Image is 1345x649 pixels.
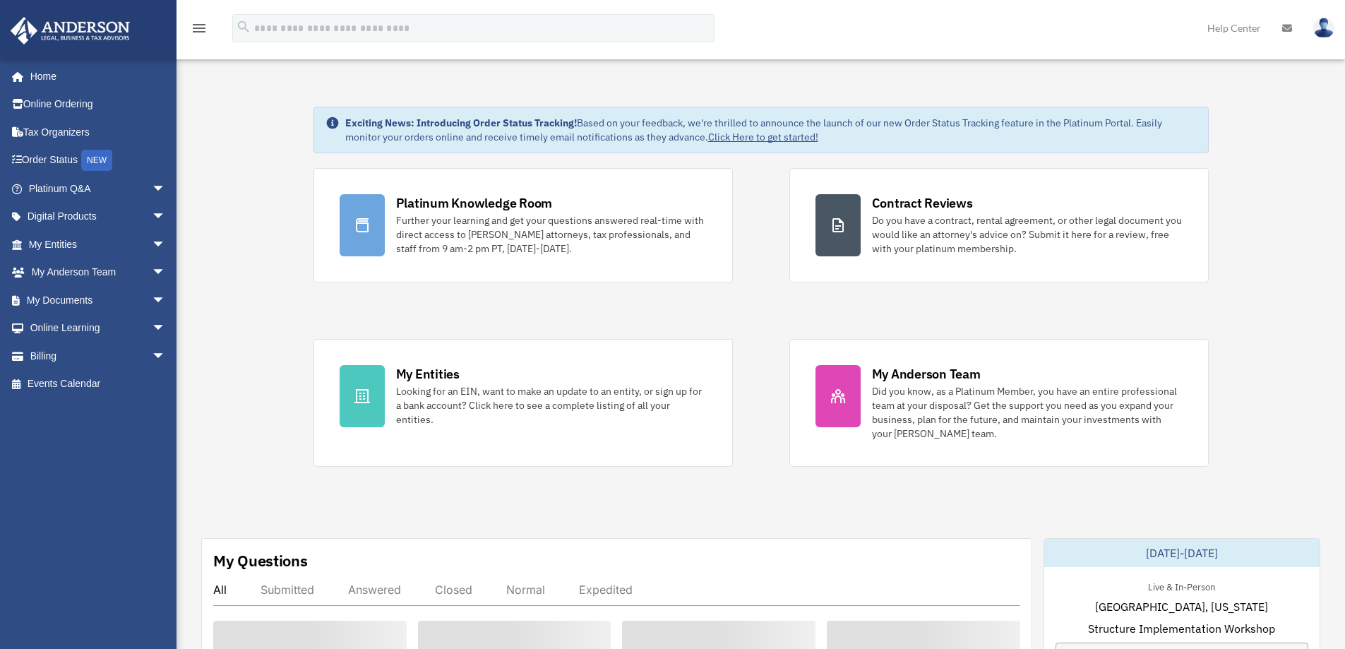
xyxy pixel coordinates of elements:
span: [GEOGRAPHIC_DATA], [US_STATE] [1095,598,1268,615]
span: arrow_drop_down [152,286,180,315]
a: My Documentsarrow_drop_down [10,286,187,314]
div: Based on your feedback, we're thrilled to announce the launch of our new Order Status Tracking fe... [345,116,1197,144]
div: Submitted [261,583,314,597]
img: Anderson Advisors Platinum Portal [6,17,134,44]
img: User Pic [1313,18,1334,38]
a: My Anderson Team Did you know, as a Platinum Member, you have an entire professional team at your... [789,339,1209,467]
a: Platinum Q&Aarrow_drop_down [10,174,187,203]
div: NEW [81,150,112,171]
a: My Entities Looking for an EIN, want to make an update to an entity, or sign up for a bank accoun... [313,339,733,467]
span: arrow_drop_down [152,314,180,343]
div: My Entities [396,365,460,383]
div: [DATE]-[DATE] [1044,539,1320,567]
a: Tax Organizers [10,118,187,146]
div: My Questions [213,550,308,571]
a: Online Learningarrow_drop_down [10,314,187,343]
div: Further your learning and get your questions answered real-time with direct access to [PERSON_NAM... [396,213,707,256]
div: Closed [435,583,472,597]
a: Platinum Knowledge Room Further your learning and get your questions answered real-time with dire... [313,168,733,282]
a: My Anderson Teamarrow_drop_down [10,258,187,287]
div: Expedited [579,583,633,597]
div: Did you know, as a Platinum Member, you have an entire professional team at your disposal? Get th... [872,384,1183,441]
div: Answered [348,583,401,597]
a: Home [10,62,180,90]
div: My Anderson Team [872,365,981,383]
a: Contract Reviews Do you have a contract, rental agreement, or other legal document you would like... [789,168,1209,282]
a: My Entitiesarrow_drop_down [10,230,187,258]
a: Billingarrow_drop_down [10,342,187,370]
span: arrow_drop_down [152,203,180,232]
i: menu [191,20,208,37]
a: Events Calendar [10,370,187,398]
div: Live & In-Person [1137,578,1226,593]
a: menu [191,25,208,37]
a: Order StatusNEW [10,146,187,175]
a: Click Here to get started! [708,131,818,143]
a: Online Ordering [10,90,187,119]
div: Contract Reviews [872,194,973,212]
i: search [236,19,251,35]
span: arrow_drop_down [152,258,180,287]
div: All [213,583,227,597]
span: arrow_drop_down [152,342,180,371]
a: Digital Productsarrow_drop_down [10,203,187,231]
span: arrow_drop_down [152,174,180,203]
span: Structure Implementation Workshop [1088,620,1275,637]
span: arrow_drop_down [152,230,180,259]
div: Normal [506,583,545,597]
strong: Exciting News: Introducing Order Status Tracking! [345,117,577,129]
div: Do you have a contract, rental agreement, or other legal document you would like an attorney's ad... [872,213,1183,256]
div: Looking for an EIN, want to make an update to an entity, or sign up for a bank account? Click her... [396,384,707,427]
div: Platinum Knowledge Room [396,194,553,212]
